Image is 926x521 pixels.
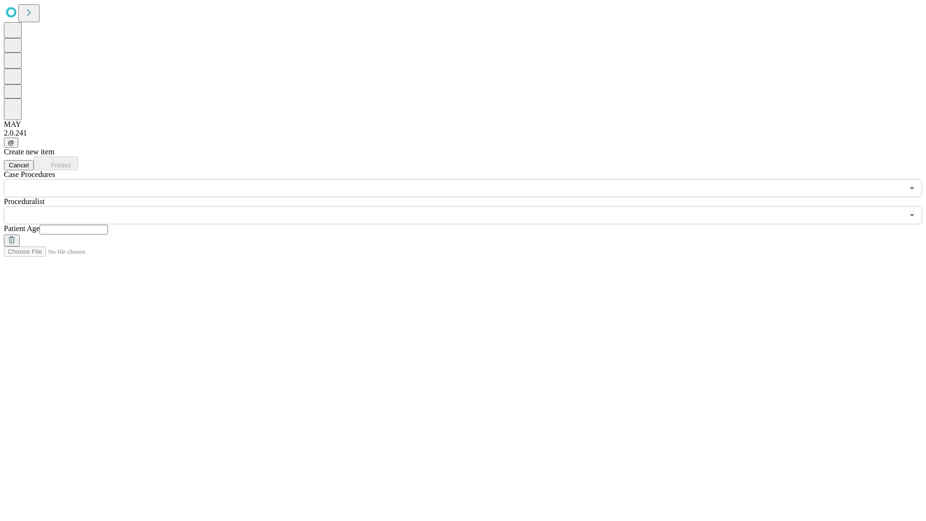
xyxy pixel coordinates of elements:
[9,162,29,169] span: Cancel
[4,120,922,129] div: MAY
[4,160,34,170] button: Cancel
[4,170,55,178] span: Scheduled Procedure
[4,137,18,148] button: @
[4,197,44,206] span: Proceduralist
[4,148,54,156] span: Create new item
[51,162,70,169] span: Predict
[4,224,40,233] span: Patient Age
[8,139,14,146] span: @
[34,156,78,170] button: Predict
[4,129,922,137] div: 2.0.241
[905,208,919,222] button: Open
[905,181,919,195] button: Open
